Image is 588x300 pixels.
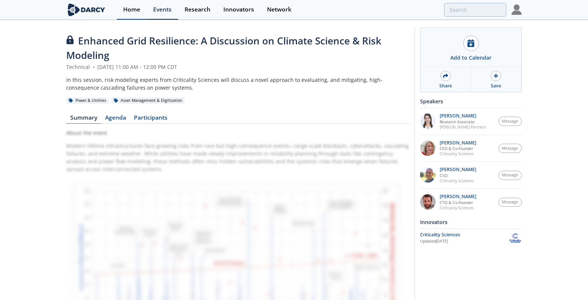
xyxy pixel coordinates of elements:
[444,3,506,17] input: Advanced Search
[509,231,522,244] img: Criticality Sciences
[223,7,254,13] div: Innovators
[440,124,486,130] p: [PERSON_NAME] Partners
[101,115,130,124] a: Agenda
[420,231,509,238] div: Criticality Sciences
[440,173,476,178] p: CSO
[440,113,486,119] p: [PERSON_NAME]
[502,146,518,151] span: Message
[491,83,501,89] div: Save
[66,115,101,124] a: Summary
[440,200,476,205] p: CTO & Co-Founder
[420,239,509,244] div: Updated [DATE]
[499,198,522,207] button: Message
[66,3,107,16] img: logo-wide.svg
[185,7,210,13] div: Research
[499,144,522,153] button: Message
[420,113,436,129] img: qdh7Er9pRiGqDWE5eNkh
[502,172,518,178] span: Message
[440,119,486,124] p: Research Associate
[111,97,185,104] div: Asset Management & Digitization
[66,34,381,62] span: Enhanced Grid Resilience: A Discussion on Climate Science & Risk Modeling
[440,178,476,183] p: Criticality Sciences
[420,95,522,108] div: Speakers
[123,7,140,13] div: Home
[420,194,436,210] img: 90f9c750-37bc-4a35-8c39-e7b0554cf0e9
[153,7,172,13] div: Events
[440,140,476,146] p: [PERSON_NAME]
[420,216,522,229] div: Innovators
[502,199,518,205] span: Message
[66,63,409,71] div: Technical [DATE] 11:00 AM - 12:00 PM CDT
[440,167,476,172] p: [PERSON_NAME]
[440,151,476,156] p: Criticality Sciences
[439,83,452,89] div: Share
[499,171,522,180] button: Message
[440,205,476,210] p: Criticality Sciences
[440,194,476,199] p: [PERSON_NAME]
[267,7,291,13] div: Network
[450,54,491,61] div: Add to Calendar
[502,119,518,124] span: Message
[440,146,476,151] p: CEO & Co-Founder
[511,4,522,15] img: Profile
[66,76,409,91] div: In this session, risk modeling experts from Criticality Sciences will discuss a novel approach to...
[499,117,522,126] button: Message
[420,140,436,156] img: 7fd099ee-3020-413d-8a27-20701badd6bb
[420,231,522,244] a: Criticality Sciences Updated[DATE] Criticality Sciences
[91,63,96,70] span: •
[420,167,436,183] img: c3fd1137-0e00-4905-b78a-d4f4255912ba
[130,115,171,124] a: Participants
[66,97,109,104] div: Power & Utilities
